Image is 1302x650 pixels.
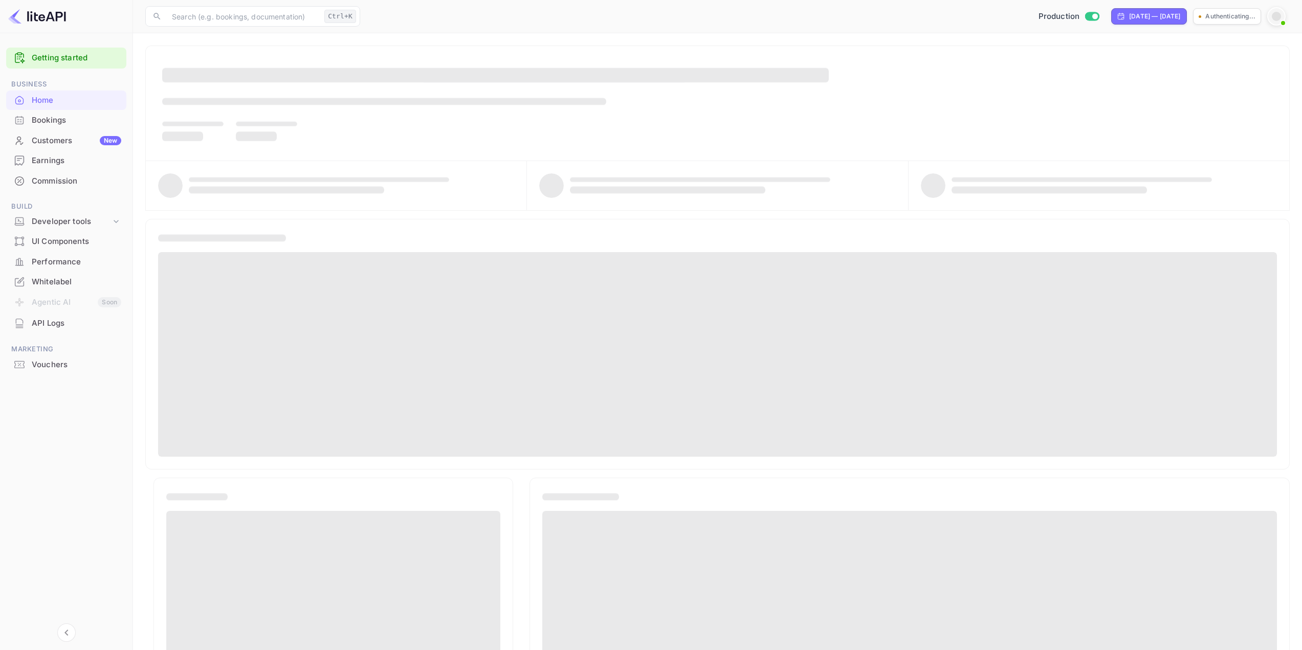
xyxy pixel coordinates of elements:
[6,252,126,271] a: Performance
[166,6,320,27] input: Search (e.g. bookings, documentation)
[32,276,121,288] div: Whitelabel
[6,91,126,110] div: Home
[324,10,356,23] div: Ctrl+K
[6,110,126,130] div: Bookings
[6,232,126,252] div: UI Components
[6,79,126,90] span: Business
[1129,12,1180,21] div: [DATE] — [DATE]
[6,131,126,150] a: CustomersNew
[6,151,126,170] a: Earnings
[6,171,126,191] div: Commission
[6,91,126,109] a: Home
[6,355,126,374] a: Vouchers
[6,48,126,69] div: Getting started
[57,623,76,642] button: Collapse navigation
[6,110,126,129] a: Bookings
[6,355,126,375] div: Vouchers
[32,135,121,147] div: Customers
[32,95,121,106] div: Home
[1039,11,1080,23] span: Production
[6,151,126,171] div: Earnings
[6,252,126,272] div: Performance
[32,155,121,167] div: Earnings
[32,115,121,126] div: Bookings
[6,171,126,190] a: Commission
[6,131,126,151] div: CustomersNew
[32,52,121,64] a: Getting started
[32,256,121,268] div: Performance
[1205,12,1255,21] p: Authenticating...
[6,272,126,291] a: Whitelabel
[6,272,126,292] div: Whitelabel
[6,201,126,212] span: Build
[32,359,121,371] div: Vouchers
[32,175,121,187] div: Commission
[32,318,121,329] div: API Logs
[6,232,126,251] a: UI Components
[6,313,126,332] a: API Logs
[32,216,111,228] div: Developer tools
[100,136,121,145] div: New
[8,8,66,25] img: LiteAPI logo
[1034,11,1104,23] div: Switch to Sandbox mode
[6,344,126,355] span: Marketing
[32,236,121,248] div: UI Components
[6,213,126,231] div: Developer tools
[1111,8,1187,25] div: Click to change the date range period
[6,313,126,333] div: API Logs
